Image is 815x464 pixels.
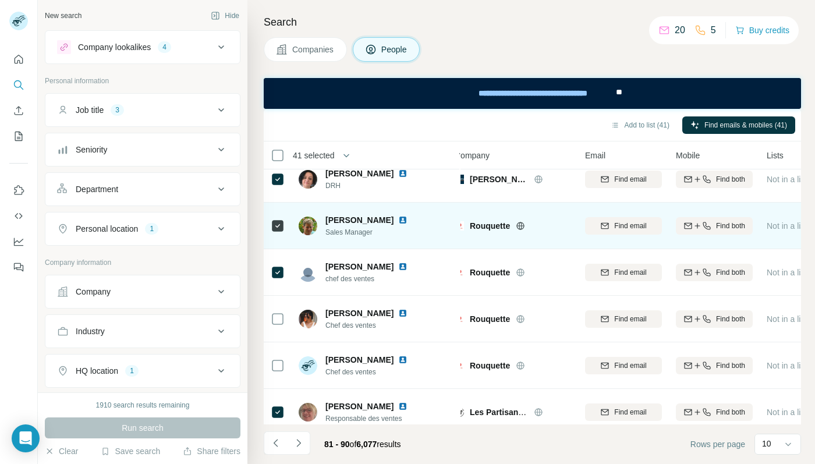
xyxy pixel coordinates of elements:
[9,126,28,147] button: My lists
[350,440,357,449] span: of
[767,361,807,370] span: Not in a list
[325,274,421,284] span: chef des ventes
[585,357,662,374] button: Find email
[704,120,787,130] span: Find emails & mobiles (41)
[76,325,105,337] div: Industry
[45,317,240,345] button: Industry
[675,23,685,37] p: 20
[682,116,795,134] button: Find emails & mobiles (41)
[716,221,745,231] span: Find both
[9,206,28,226] button: Use Surfe API
[183,445,240,457] button: Share filters
[356,440,377,449] span: 6,077
[78,41,151,53] div: Company lookalikes
[96,400,190,410] div: 1910 search results remaining
[325,413,421,424] span: Responsable des ventes
[676,310,753,328] button: Find both
[45,33,240,61] button: Company lookalikes4
[767,268,807,277] span: Not in a list
[45,175,240,203] button: Department
[398,355,408,364] img: LinkedIn logo
[203,7,247,24] button: Hide
[716,407,745,417] span: Find both
[325,401,394,412] span: [PERSON_NAME]
[45,278,240,306] button: Company
[76,144,107,155] div: Seniority
[585,171,662,188] button: Find email
[76,104,104,116] div: Job title
[585,403,662,421] button: Find email
[12,424,40,452] div: Open Intercom Messenger
[614,314,646,324] span: Find email
[676,171,753,188] button: Find both
[614,221,646,231] span: Find email
[9,231,28,252] button: Dashboard
[45,257,240,268] p: Company information
[325,180,421,191] span: DRH
[76,286,111,297] div: Company
[767,150,784,161] span: Lists
[125,366,139,376] div: 1
[111,105,124,115] div: 3
[603,116,678,134] button: Add to list (41)
[264,14,801,30] h4: Search
[299,217,317,235] img: Avatar
[9,75,28,95] button: Search
[299,263,317,282] img: Avatar
[9,49,28,70] button: Quick start
[716,314,745,324] span: Find both
[716,174,745,185] span: Find both
[264,431,287,455] button: Navigate to previous page
[9,180,28,201] button: Use Surfe on LinkedIn
[45,136,240,164] button: Seniority
[762,438,771,449] p: 10
[299,356,317,375] img: Avatar
[767,221,807,231] span: Not in a list
[767,175,807,184] span: Not in a list
[299,170,317,189] img: Avatar
[325,354,394,366] span: [PERSON_NAME]
[585,150,605,161] span: Email
[45,215,240,243] button: Personal location1
[324,440,350,449] span: 81 - 90
[767,314,807,324] span: Not in a list
[767,408,807,417] span: Not in a list
[398,215,408,225] img: LinkedIn logo
[470,173,528,185] span: [PERSON_NAME] 1952
[470,408,643,417] span: Les Partisans du Goût mon Marché Gourmet
[398,402,408,411] img: LinkedIn logo
[398,169,408,178] img: LinkedIn logo
[299,310,317,328] img: Avatar
[45,10,81,21] div: New search
[9,257,28,278] button: Feedback
[676,217,753,235] button: Find both
[585,264,662,281] button: Find email
[45,76,240,86] p: Personal information
[76,183,118,195] div: Department
[325,261,394,272] span: [PERSON_NAME]
[325,168,394,179] span: [PERSON_NAME]
[325,227,421,238] span: Sales Manager
[158,42,171,52] div: 4
[735,22,789,38] button: Buy credits
[470,220,510,232] span: Rouquette
[455,150,490,161] span: Company
[264,78,801,109] iframe: Banner
[293,150,335,161] span: 41 selected
[325,214,394,226] span: [PERSON_NAME]
[292,44,335,55] span: Companies
[676,357,753,374] button: Find both
[145,224,158,234] div: 1
[690,438,745,450] span: Rows per page
[45,445,78,457] button: Clear
[9,100,28,121] button: Enrich CSV
[325,307,394,319] span: [PERSON_NAME]
[676,150,700,161] span: Mobile
[325,320,421,331] span: Chef des ventes
[101,445,160,457] button: Save search
[614,407,646,417] span: Find email
[287,431,310,455] button: Navigate to next page
[676,403,753,421] button: Find both
[398,309,408,318] img: LinkedIn logo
